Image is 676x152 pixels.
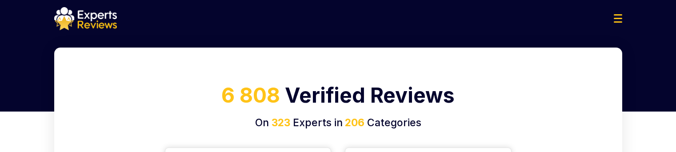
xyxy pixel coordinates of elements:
span: 206 [343,116,364,129]
span: 323 [272,116,290,129]
h4: On Experts in Categories [65,115,612,131]
span: 6 808 [221,83,280,108]
img: Menu Icon [614,14,622,23]
img: logo [54,7,117,30]
h1: Verified Reviews [65,80,612,115]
